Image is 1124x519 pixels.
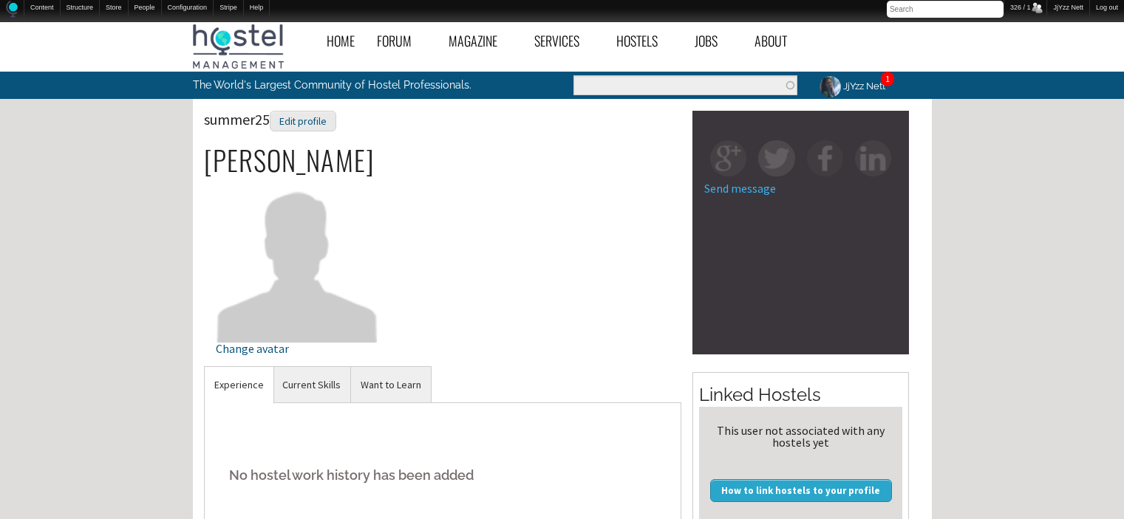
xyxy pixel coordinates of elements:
a: JjYzz Nett [808,72,894,100]
img: Home [6,1,18,18]
a: Jobs [684,24,743,58]
a: Hostels [605,24,684,58]
div: Edit profile [270,111,336,132]
a: Current Skills [273,367,350,403]
h2: Linked Hostels [699,382,902,408]
a: Magazine [437,24,523,58]
a: Home [316,24,366,58]
img: summer25's picture [216,179,379,342]
a: Send message [704,181,776,196]
img: gp-square.png [710,140,746,176]
input: Enter the terms you wish to search for. [573,75,797,95]
a: Change avatar [216,252,379,354]
span: summer25 [204,110,336,128]
input: Search [887,1,1004,18]
p: The World's Largest Community of Hostel Professionals. [193,72,501,98]
a: How to link hostels to your profile [710,479,892,501]
div: Change avatar [216,343,379,354]
a: Services [523,24,605,58]
a: About [743,24,813,58]
img: in-square.png [855,140,891,176]
a: Want to Learn [351,367,431,403]
a: 1 [885,73,890,84]
img: fb-square.png [807,140,843,176]
img: JjYzz Nett's picture [817,74,843,100]
img: Hostel Management Home [193,24,284,69]
a: Experience [205,367,273,403]
a: Forum [366,24,437,58]
h2: [PERSON_NAME] [204,145,682,176]
h5: No hostel work history has been added [216,453,670,498]
div: This user not associated with any hostels yet [705,425,896,448]
img: tw-square.png [758,140,794,176]
a: Edit profile [270,110,336,128]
